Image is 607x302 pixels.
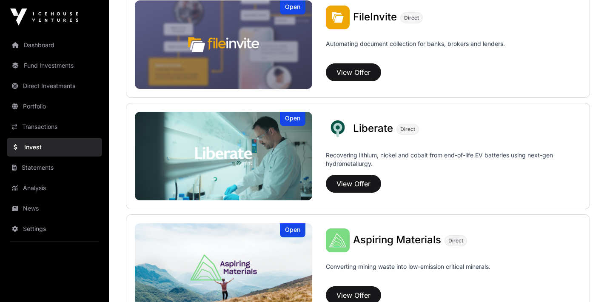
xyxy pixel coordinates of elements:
[7,219,102,238] a: Settings
[353,11,397,23] span: FileInvite
[353,12,397,23] a: FileInvite
[10,9,78,26] img: Icehouse Ventures Logo
[7,179,102,197] a: Analysis
[326,175,381,193] button: View Offer
[353,235,441,246] a: Aspiring Materials
[326,63,381,81] button: View Offer
[353,123,393,134] a: Liberate
[326,262,490,283] p: Converting mining waste into low-emission critical minerals.
[564,261,607,302] iframe: Chat Widget
[280,112,305,126] div: Open
[7,36,102,54] a: Dashboard
[7,97,102,116] a: Portfolio
[404,14,419,21] span: Direct
[135,0,312,89] a: FileInviteOpen
[326,228,350,252] img: Aspiring Materials
[353,234,441,246] span: Aspiring Materials
[7,199,102,218] a: News
[135,0,312,89] img: FileInvite
[448,237,463,244] span: Direct
[353,122,393,134] span: Liberate
[326,40,505,60] p: Automating document collection for banks, brokers and lenders.
[326,151,581,171] p: Recovering lithium, nickel and cobalt from end-of-life EV batteries using next-gen hydrometallurgy.
[326,6,350,29] img: FileInvite
[135,112,312,200] img: Liberate
[135,112,312,200] a: LiberateOpen
[7,158,102,177] a: Statements
[280,223,305,237] div: Open
[7,77,102,95] a: Direct Investments
[326,117,350,141] img: Liberate
[7,117,102,136] a: Transactions
[7,56,102,75] a: Fund Investments
[400,126,415,133] span: Direct
[280,0,305,14] div: Open
[7,138,102,157] a: Invest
